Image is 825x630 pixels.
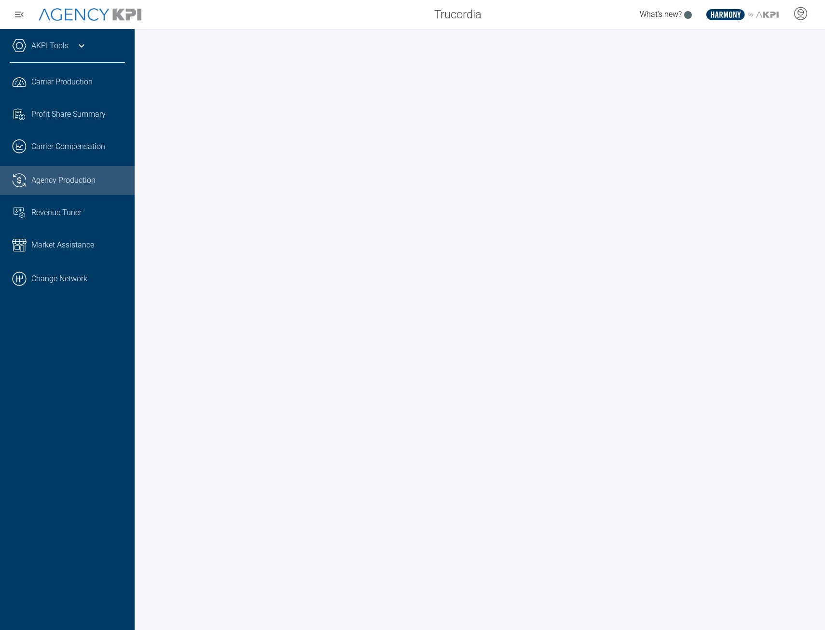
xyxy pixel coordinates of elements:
[31,109,106,120] span: Profit Share Summary
[39,8,141,21] img: AgencyKPI
[31,207,82,219] span: Revenue Tuner
[31,141,105,152] span: Carrier Compensation
[31,40,69,52] a: AKPI Tools
[31,76,93,88] span: Carrier Production
[31,175,96,186] span: Agency Production
[640,10,682,19] span: What's new?
[434,6,481,23] span: Trucordia
[31,239,94,251] span: Market Assistance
